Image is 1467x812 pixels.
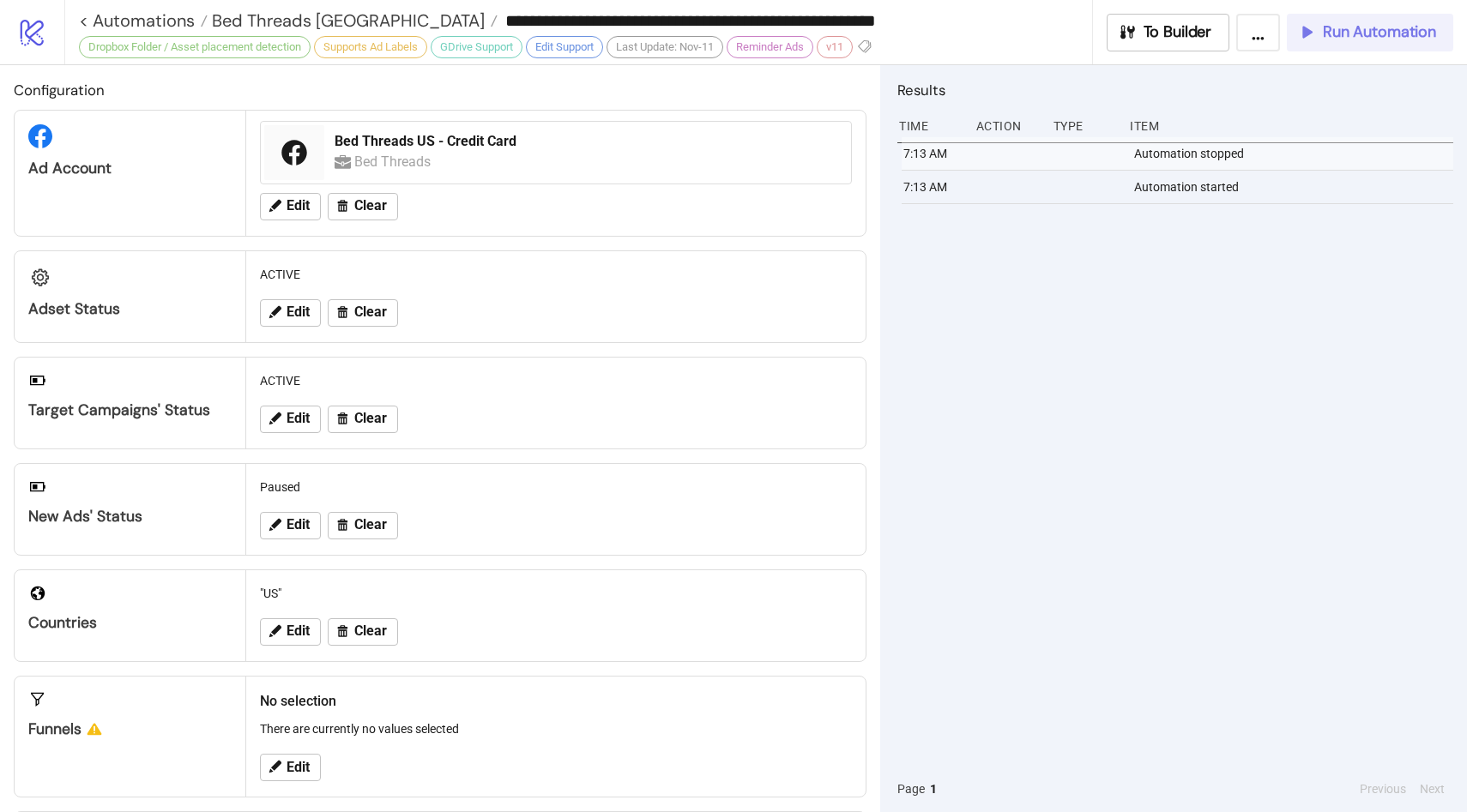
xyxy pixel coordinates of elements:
[28,613,232,633] div: Countries
[253,471,859,503] div: Paused
[260,754,321,781] button: Edit
[1107,14,1230,51] button: To Builder
[287,760,310,775] span: Edit
[354,517,387,532] span: Clear
[817,36,853,58] div: v11
[431,36,522,58] div: GDrive Support
[314,36,427,58] div: Supports Ad Labels
[28,719,232,739] div: Funnels
[253,577,859,610] div: "US"
[526,36,603,58] div: Edit Support
[1132,137,1458,170] div: Automation stopped
[328,618,398,646] button: Clear
[287,623,310,639] span: Edit
[975,110,1040,142] div: Action
[287,517,310,532] span: Edit
[287,304,310,320] span: Edit
[260,299,321,327] button: Edit
[897,79,1453,101] h2: Results
[253,258,859,291] div: ACTIVE
[1415,779,1450,798] button: Next
[28,507,232,526] div: New Ads' Status
[328,299,398,327] button: Clear
[1144,22,1212,42] span: To Builder
[1323,22,1436,42] span: Run Automation
[253,364,859,397] div: ACTIVE
[260,618,321,646] button: Edit
[354,198,387,214] span: Clear
[354,623,387,639] span: Clear
[328,512,398,539] button: Clear
[1236,14,1280,51] button: ...
[28,400,232,420] div: Target Campaigns' Status
[260,719,852,738] p: There are currently no values selected
[260,690,852,712] h2: No selection
[354,304,387,320] span: Clear
[354,411,387,426] span: Clear
[902,171,967,203] div: 7:13 AM
[897,110,963,142] div: Time
[335,132,841,151] div: Bed Threads US - Credit Card
[925,779,942,798] button: 1
[1128,110,1453,142] div: Item
[260,193,321,220] button: Edit
[79,36,311,58] div: Dropbox Folder / Asset placement detection
[287,198,310,214] span: Edit
[328,193,398,220] button: Clear
[14,79,866,101] h2: Configuration
[328,406,398,433] button: Clear
[897,779,925,798] span: Page
[1287,14,1453,51] button: Run Automation
[260,406,321,433] button: Edit
[208,12,498,29] a: Bed Threads [GEOGRAPHIC_DATA]
[727,36,813,58] div: Reminder Ads
[1132,171,1458,203] div: Automation started
[902,137,967,170] div: 7:13 AM
[28,299,232,319] div: Adset Status
[260,512,321,539] button: Edit
[1355,779,1411,798] button: Previous
[607,36,723,58] div: Last Update: Nov-11
[354,151,435,172] div: Bed Threads
[28,159,232,178] div: Ad Account
[287,411,310,426] span: Edit
[208,9,485,32] span: Bed Threads [GEOGRAPHIC_DATA]
[79,12,208,29] a: < Automations
[1052,110,1117,142] div: Type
